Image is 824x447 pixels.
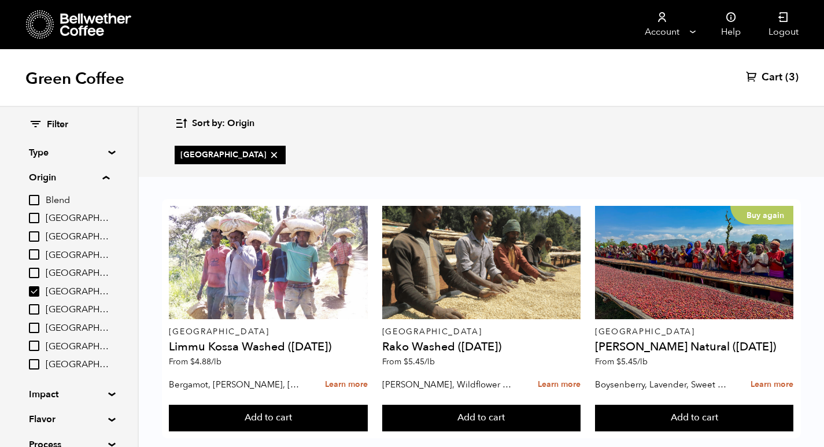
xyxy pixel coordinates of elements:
span: [GEOGRAPHIC_DATA] [46,212,109,225]
summary: Type [29,146,109,160]
span: /lb [211,356,221,367]
input: Blend [29,195,39,205]
bdi: 4.88 [190,356,221,367]
summary: Origin [29,171,109,184]
span: From [595,356,648,367]
input: [GEOGRAPHIC_DATA] [29,268,39,278]
span: Filter [47,119,68,131]
bdi: 5.45 [616,356,648,367]
span: [GEOGRAPHIC_DATA] [46,304,109,316]
span: Blend [46,194,109,207]
input: [GEOGRAPHIC_DATA] [29,323,39,333]
span: $ [190,356,195,367]
button: Add to cart [169,405,367,431]
span: $ [404,356,408,367]
span: /lb [637,356,648,367]
span: /lb [424,356,435,367]
p: [PERSON_NAME], Wildflower Honey, Black Tea [382,376,518,393]
input: [GEOGRAPHIC_DATA] [29,249,39,260]
bdi: 5.45 [404,356,435,367]
span: [GEOGRAPHIC_DATA] [46,267,109,280]
span: [GEOGRAPHIC_DATA] [46,286,109,298]
span: [GEOGRAPHIC_DATA] [46,322,109,335]
span: [GEOGRAPHIC_DATA] [46,231,109,243]
p: Boysenberry, Lavender, Sweet Cream [595,376,730,393]
p: Buy again [730,206,793,224]
span: From [169,356,221,367]
input: [GEOGRAPHIC_DATA] [29,341,39,351]
span: Cart [762,71,782,84]
a: Buy again [595,206,793,319]
p: [GEOGRAPHIC_DATA] [382,328,581,336]
input: [GEOGRAPHIC_DATA] [29,359,39,370]
span: From [382,356,435,367]
summary: Impact [29,387,109,401]
h4: Rako Washed ([DATE]) [382,341,581,353]
span: Sort by: Origin [192,117,254,130]
button: Sort by: Origin [175,110,254,137]
h4: [PERSON_NAME] Natural ([DATE]) [595,341,793,353]
span: (3) [785,71,799,84]
a: Cart (3) [746,71,799,84]
summary: Flavor [29,412,109,426]
span: $ [616,356,621,367]
a: Learn more [751,372,793,397]
input: [GEOGRAPHIC_DATA] [29,304,39,315]
input: [GEOGRAPHIC_DATA] [29,213,39,223]
input: [GEOGRAPHIC_DATA] [29,286,39,297]
button: Add to cart [595,405,793,431]
p: [GEOGRAPHIC_DATA] [169,328,367,336]
h1: Green Coffee [25,68,124,89]
button: Add to cart [382,405,581,431]
h4: Limmu Kossa Washed ([DATE]) [169,341,367,353]
p: Bergamot, [PERSON_NAME], [PERSON_NAME] [169,376,304,393]
a: Learn more [325,372,368,397]
input: [GEOGRAPHIC_DATA] [29,231,39,242]
span: [GEOGRAPHIC_DATA] [46,249,109,262]
span: [GEOGRAPHIC_DATA] [180,149,280,161]
p: [GEOGRAPHIC_DATA] [595,328,793,336]
span: [GEOGRAPHIC_DATA] [46,341,109,353]
a: Learn more [538,372,581,397]
span: [GEOGRAPHIC_DATA] [46,359,109,371]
